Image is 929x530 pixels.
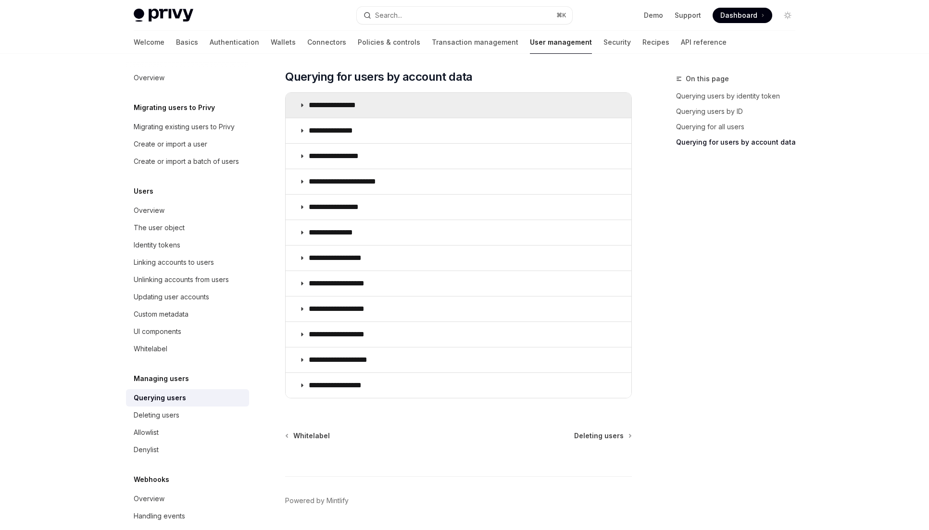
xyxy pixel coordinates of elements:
[210,31,259,54] a: Authentication
[126,490,249,507] a: Overview
[530,31,592,54] a: User management
[134,205,164,216] div: Overview
[358,31,420,54] a: Policies & controls
[134,31,164,54] a: Welcome
[676,119,803,135] a: Querying for all users
[134,138,207,150] div: Create or import a user
[676,135,803,150] a: Querying for users by account data
[357,7,572,24] button: Search...⌘K
[134,156,239,167] div: Create or import a batch of users
[293,431,330,441] span: Whitelabel
[126,136,249,153] a: Create or import a user
[126,202,249,219] a: Overview
[126,69,249,86] a: Overview
[134,102,215,113] h5: Migrating users to Privy
[134,257,214,268] div: Linking accounts to users
[574,431,624,441] span: Deleting users
[126,153,249,170] a: Create or import a batch of users
[126,424,249,441] a: Allowlist
[134,510,185,522] div: Handling events
[134,121,235,133] div: Migrating existing users to Privy
[134,222,185,234] div: The user object
[134,493,164,505] div: Overview
[126,507,249,525] a: Handling events
[720,11,757,20] span: Dashboard
[126,254,249,271] a: Linking accounts to users
[134,409,179,421] div: Deleting users
[134,343,167,355] div: Whitelabel
[134,308,188,320] div: Custom metadata
[134,326,181,337] div: UI components
[134,274,229,285] div: Unlinking accounts from users
[780,8,795,23] button: Toggle dark mode
[134,444,159,456] div: Denylist
[126,288,249,306] a: Updating user accounts
[681,31,727,54] a: API reference
[134,185,153,197] h5: Users
[307,31,346,54] a: Connectors
[134,427,159,438] div: Allowlist
[126,407,249,424] a: Deleting users
[686,73,729,85] span: On this page
[134,291,209,303] div: Updating user accounts
[134,9,193,22] img: light logo
[644,11,663,20] a: Demo
[675,11,701,20] a: Support
[126,441,249,458] a: Denylist
[134,239,180,251] div: Identity tokens
[126,219,249,236] a: The user object
[375,10,402,21] div: Search...
[134,373,189,384] h5: Managing users
[556,12,566,19] span: ⌘ K
[134,392,186,404] div: Querying users
[126,306,249,323] a: Custom metadata
[271,31,296,54] a: Wallets
[126,340,249,357] a: Whitelabel
[126,118,249,136] a: Migrating existing users to Privy
[642,31,669,54] a: Recipes
[285,69,473,85] span: Querying for users by account data
[126,271,249,288] a: Unlinking accounts from users
[432,31,518,54] a: Transaction management
[676,104,803,119] a: Querying users by ID
[603,31,631,54] a: Security
[176,31,198,54] a: Basics
[676,88,803,104] a: Querying users by identity token
[126,389,249,407] a: Querying users
[713,8,772,23] a: Dashboard
[574,431,631,441] a: Deleting users
[286,431,330,441] a: Whitelabel
[126,323,249,340] a: UI components
[134,474,169,485] h5: Webhooks
[126,236,249,254] a: Identity tokens
[134,72,164,84] div: Overview
[285,496,349,505] a: Powered by Mintlify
